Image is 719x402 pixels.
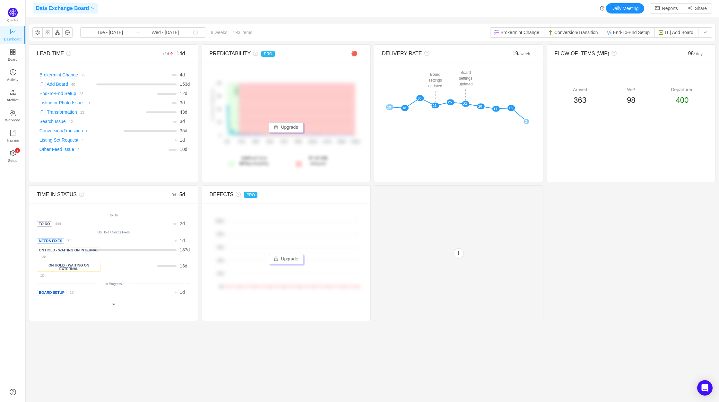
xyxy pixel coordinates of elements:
small: 13 [70,291,74,294]
small: 73 [81,73,85,77]
button: Brokermint Change [490,27,544,38]
a: 8 [83,128,88,133]
div: WiP [606,86,657,93]
a: IT | Transformation [39,109,77,115]
span: Board [8,53,18,66]
tspan: 60% [217,245,224,249]
span: Training [6,134,19,147]
div: 98 [670,50,708,57]
i: icon: gold [10,89,16,96]
a: 13 [77,109,84,115]
i: icon: arrow-up [169,52,173,56]
span: 2 [180,221,182,226]
button: icon: mailReports [650,3,683,13]
small: 13 [86,101,90,105]
small: On Hold / Needs Fixes [97,231,130,234]
button: IT | Add Board [654,27,698,38]
a: Activity [10,69,16,82]
span: Quantify [7,19,18,22]
span: 1 [180,290,182,295]
small: To Do [109,214,118,217]
a: 10 [37,273,44,278]
strong: 37 of 156 [308,155,328,161]
span: Data Exchange Board [36,3,89,13]
a: Brokermint Change [39,72,78,77]
tspan: 34d [252,140,259,144]
a: Other Feed Issue [39,147,74,152]
tspan: 60 [217,94,221,98]
span: d [180,247,190,252]
i: icon: question-circle [64,51,71,56]
span: d [180,137,185,143]
a: IT | Add Board [39,82,68,87]
span: probability [239,161,269,166]
span: To Do [37,221,52,227]
a: 40 [68,82,75,87]
a: 138 [37,254,46,259]
i: icon: down [91,6,95,10]
small: / week [518,51,530,56]
a: End-To-End Setup [39,91,76,96]
i: icon: question-circle [422,51,429,56]
input: End date [139,29,191,36]
span: 14d [177,51,185,56]
span: 98 [627,96,636,104]
img: 10311 [658,30,663,35]
span: Activity [7,73,18,86]
tspan: 0 [219,133,221,137]
span: 3 [180,100,182,105]
a: 13 [82,100,90,105]
tspan: 20 [217,120,221,124]
img: 10313 [494,30,499,35]
i: icon: question-circle [251,51,258,56]
small: 12 [69,120,73,124]
a: Listing or Photo Issue [39,100,83,105]
a: icon: settingSetup [10,150,16,163]
div: Open Intercom Messenger [697,380,713,396]
span: 193 items [233,30,252,35]
span: d [180,263,187,268]
span: 187 [180,247,187,252]
a: 13 [66,290,74,295]
tspan: 134d [337,140,345,144]
a: Dashboard [10,29,16,42]
tspan: 17d [238,140,244,144]
a: Board [10,49,16,62]
tspan: 80% [217,232,224,236]
span: 35 [180,128,185,133]
tspan: 80 [217,81,221,85]
span: 3 [180,119,182,124]
div: PREDICTABILITY [210,50,325,57]
text: # of items delivered [211,89,214,122]
a: 444 [52,221,61,226]
i: icon: calendar [193,30,198,35]
div: DEFECTS [210,191,325,198]
a: 12 [66,119,73,124]
button: icon: appstore [42,27,53,38]
span: 19 [513,51,530,56]
i: icon: history [600,6,604,11]
tspan: 0% [219,285,224,289]
small: +1d [162,51,177,56]
button: icon: down [698,27,712,38]
tspan: 101d [308,140,317,144]
button: icon: share-altShare [683,3,712,13]
button: icon: apartment [52,27,63,38]
strong: 80% [239,161,248,166]
small: 28 [79,92,83,96]
small: 4 [82,138,83,142]
div: DELIVERY RATE [382,50,497,57]
span: d [180,109,187,115]
span: 5d [179,192,185,197]
small: 72 [67,239,71,243]
a: Training [10,130,16,143]
small: In Progress [105,282,122,286]
span: d [180,290,185,295]
small: 0d [171,192,179,197]
button: End-To-End Setup [603,27,655,38]
span: 10 [180,147,185,152]
span: Board Setup [37,290,66,295]
span: d [180,72,185,77]
span: d [180,128,187,133]
i: icon: question-circle [609,51,617,56]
